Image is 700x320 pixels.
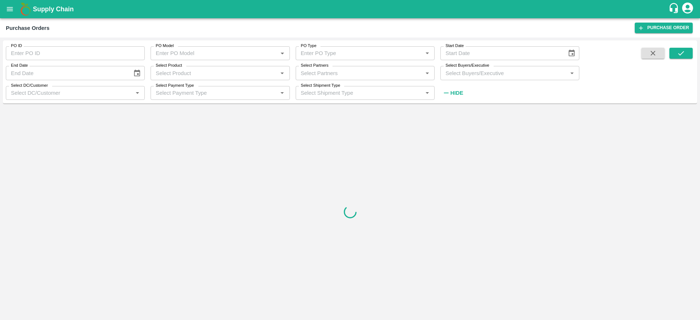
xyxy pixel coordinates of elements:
[133,88,142,98] button: Open
[1,1,18,17] button: open drawer
[298,48,420,58] input: Enter PO Type
[11,43,22,49] label: PO ID
[156,63,182,69] label: Select Product
[18,2,33,16] img: logo
[153,68,275,78] input: Select Product
[301,83,340,89] label: Select Shipment Type
[6,46,145,60] input: Enter PO ID
[423,69,432,78] button: Open
[6,23,50,33] div: Purchase Orders
[567,69,577,78] button: Open
[153,88,266,98] input: Select Payment Type
[33,4,668,14] a: Supply Chain
[423,48,432,58] button: Open
[668,3,681,16] div: customer-support
[446,63,489,69] label: Select Buyers/Executive
[11,63,28,69] label: End Date
[6,66,127,80] input: End Date
[156,43,174,49] label: PO Model
[450,90,463,96] strong: Hide
[156,83,194,89] label: Select Payment Type
[635,23,693,33] a: Purchase Order
[8,88,131,98] input: Select DC/Customer
[681,1,694,17] div: account of current user
[565,46,579,60] button: Choose date
[11,83,48,89] label: Select DC/Customer
[440,46,562,60] input: Start Date
[301,63,328,69] label: Select Partners
[298,68,420,78] input: Select Partners
[298,88,411,98] input: Select Shipment Type
[277,88,287,98] button: Open
[33,5,74,13] b: Supply Chain
[301,43,316,49] label: PO Type
[153,48,275,58] input: Enter PO Model
[423,88,432,98] button: Open
[443,68,565,78] input: Select Buyers/Executive
[277,69,287,78] button: Open
[130,66,144,80] button: Choose date
[446,43,464,49] label: Start Date
[277,48,287,58] button: Open
[440,87,465,99] button: Hide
